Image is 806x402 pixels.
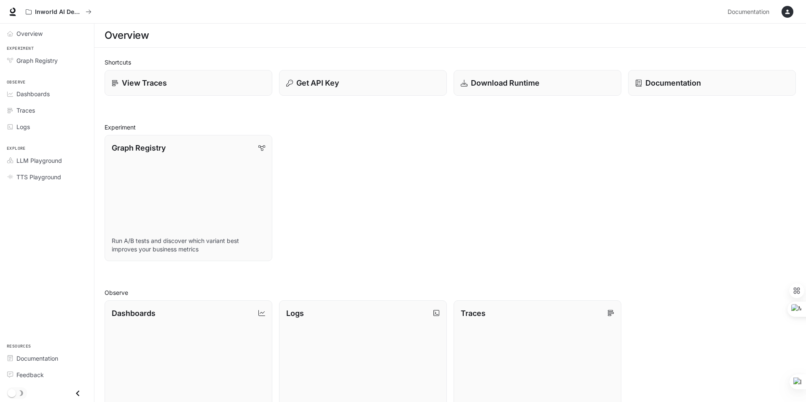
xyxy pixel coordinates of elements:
a: View Traces [105,70,272,96]
h2: Experiment [105,123,796,132]
button: All workspaces [22,3,95,20]
a: Dashboards [3,86,91,101]
p: View Traces [122,77,167,89]
p: Traces [461,308,486,319]
p: Dashboards [112,308,156,319]
p: Documentation [645,77,701,89]
h2: Shortcuts [105,58,796,67]
a: Traces [3,103,91,118]
span: Traces [16,106,35,115]
a: LLM Playground [3,153,91,168]
a: Documentation [3,351,91,366]
a: Download Runtime [454,70,621,96]
span: Feedback [16,370,44,379]
p: Get API Key [296,77,339,89]
a: Logs [3,119,91,134]
a: Graph Registry [3,53,91,68]
button: Close drawer [68,385,87,402]
span: Overview [16,29,43,38]
span: TTS Playground [16,173,61,181]
span: Dark mode toggle [8,388,16,397]
span: Documentation [728,7,769,17]
p: Download Runtime [471,77,540,89]
p: Run A/B tests and discover which variant best improves your business metrics [112,237,265,254]
a: Documentation [628,70,796,96]
a: Overview [3,26,91,41]
a: Feedback [3,367,91,382]
a: Graph RegistryRun A/B tests and discover which variant best improves your business metrics [105,135,272,261]
h2: Observe [105,288,796,297]
span: LLM Playground [16,156,62,165]
span: Documentation [16,354,58,363]
span: Logs [16,122,30,131]
p: Graph Registry [112,142,166,154]
h1: Overview [105,27,149,44]
span: Graph Registry [16,56,58,65]
p: Logs [286,308,304,319]
a: Documentation [724,3,776,20]
span: Dashboards [16,89,50,98]
p: Inworld AI Demos [35,8,82,16]
button: Get API Key [279,70,447,96]
a: TTS Playground [3,170,91,184]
